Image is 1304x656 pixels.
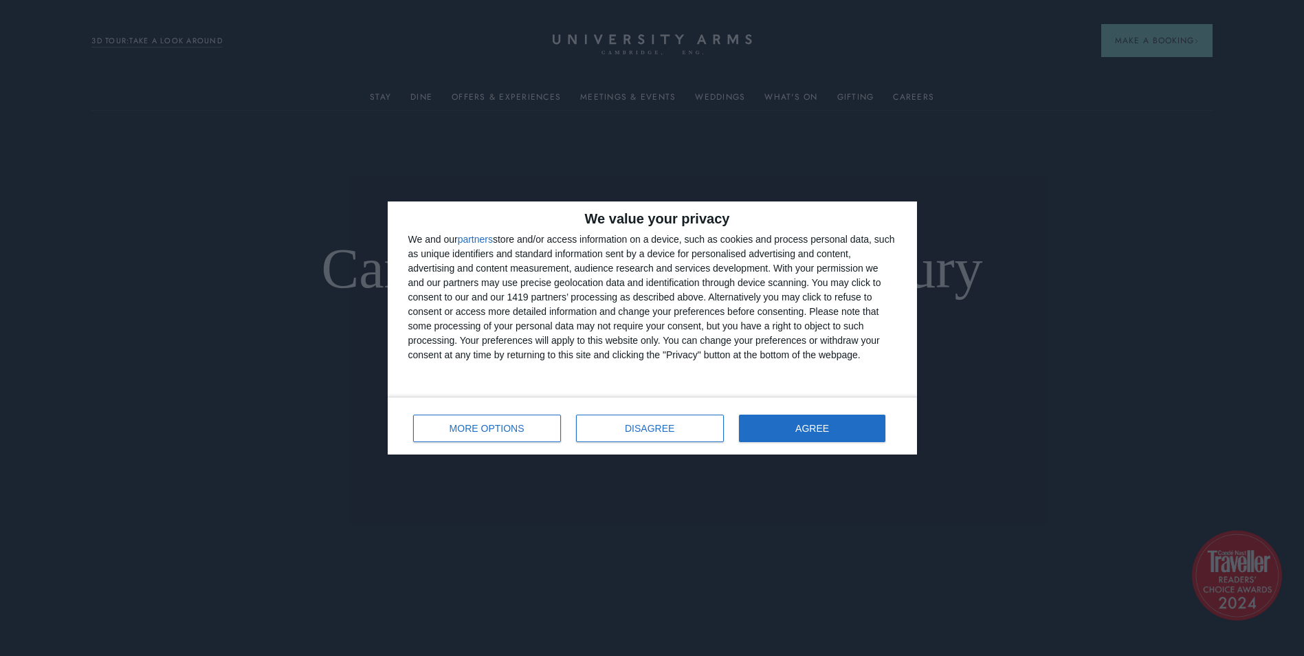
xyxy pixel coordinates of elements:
[413,415,561,442] button: MORE OPTIONS
[458,234,493,244] button: partners
[450,424,524,433] span: MORE OPTIONS
[795,424,829,433] span: AGREE
[388,201,917,455] div: qc-cmp2-ui
[408,232,896,362] div: We and our store and/or access information on a device, such as cookies and process personal data...
[625,424,674,433] span: DISAGREE
[739,415,886,442] button: AGREE
[576,415,724,442] button: DISAGREE
[408,212,896,226] h2: We value your privacy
